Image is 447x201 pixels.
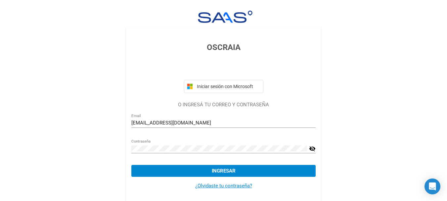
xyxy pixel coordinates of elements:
[131,165,316,177] button: Ingresar
[184,80,263,93] button: Iniciar sesión con Microsoft
[131,101,316,109] p: O INGRESÁ TU CORREO Y CONTRASEÑA
[425,178,440,194] div: Open Intercom Messenger
[195,183,252,189] a: ¿Olvidaste tu contraseña?
[181,61,267,75] iframe: Botón de Acceder con Google
[212,168,236,174] span: Ingresar
[309,145,316,153] mat-icon: visibility_off
[131,41,316,53] h3: OSCRAIA
[196,84,260,89] span: Iniciar sesión con Microsoft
